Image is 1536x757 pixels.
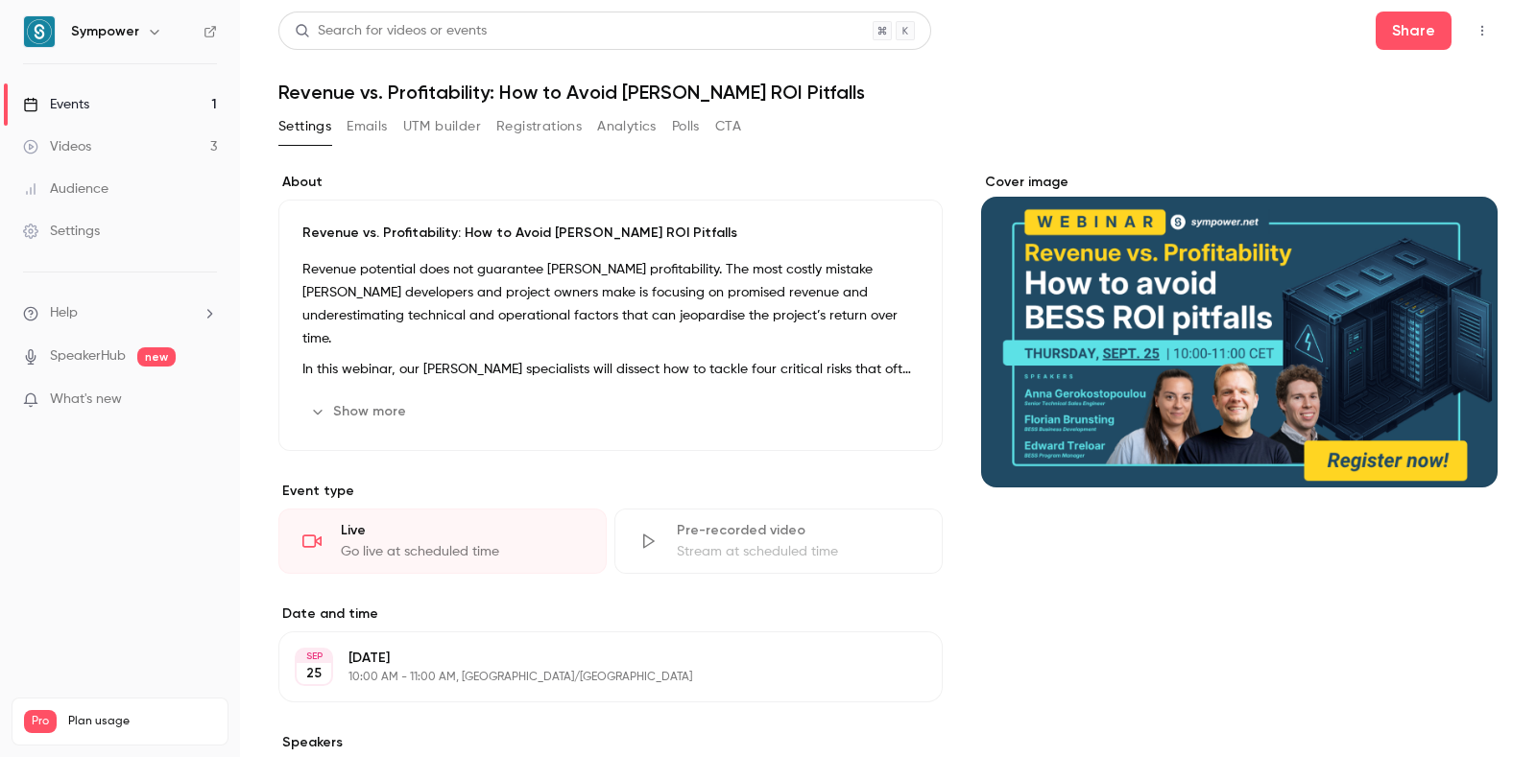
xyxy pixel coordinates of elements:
[306,664,322,683] p: 25
[278,482,943,501] p: Event type
[278,81,1498,104] h1: Revenue vs. Profitability: How to Avoid [PERSON_NAME] ROI Pitfalls
[302,224,919,243] p: Revenue vs. Profitability: How to Avoid [PERSON_NAME] ROI Pitfalls
[23,222,100,241] div: Settings
[348,649,841,668] p: [DATE]
[981,173,1498,487] section: Cover image
[715,111,741,142] button: CTA
[180,733,216,750] p: / 300
[194,391,217,409] iframe: Noticeable Trigger
[403,111,481,142] button: UTM builder
[302,396,418,427] button: Show more
[672,111,700,142] button: Polls
[23,95,89,114] div: Events
[278,111,331,142] button: Settings
[597,111,657,142] button: Analytics
[278,733,943,752] label: Speakers
[180,736,186,747] span: 3
[278,173,943,192] label: About
[496,111,582,142] button: Registrations
[677,542,919,561] div: Stream at scheduled time
[71,22,139,41] h6: Sympower
[348,670,841,685] p: 10:00 AM - 11:00 AM, [GEOGRAPHIC_DATA]/[GEOGRAPHIC_DATA]
[50,346,126,367] a: SpeakerHub
[50,303,78,323] span: Help
[278,509,607,574] div: LiveGo live at scheduled time
[981,173,1498,192] label: Cover image
[295,21,487,41] div: Search for videos or events
[278,604,943,624] label: Date and time
[24,710,57,733] span: Pro
[23,303,217,323] li: help-dropdown-opener
[347,111,387,142] button: Emails
[68,714,216,729] span: Plan usage
[297,650,331,663] div: SEP
[24,16,55,47] img: Sympower
[302,258,919,350] p: Revenue potential does not guarantee [PERSON_NAME] profitability. The most costly mistake [PERSON...
[341,521,583,540] div: Live
[677,521,919,540] div: Pre-recorded video
[50,390,122,410] span: What's new
[137,347,176,367] span: new
[1376,12,1452,50] button: Share
[1444,434,1482,472] button: cover-image
[23,137,91,156] div: Videos
[302,358,919,381] p: In this webinar, our [PERSON_NAME] specialists will dissect how to tackle four critical risks tha...
[23,179,108,199] div: Audience
[341,542,583,561] div: Go live at scheduled time
[24,733,60,750] p: Videos
[614,509,943,574] div: Pre-recorded videoStream at scheduled time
